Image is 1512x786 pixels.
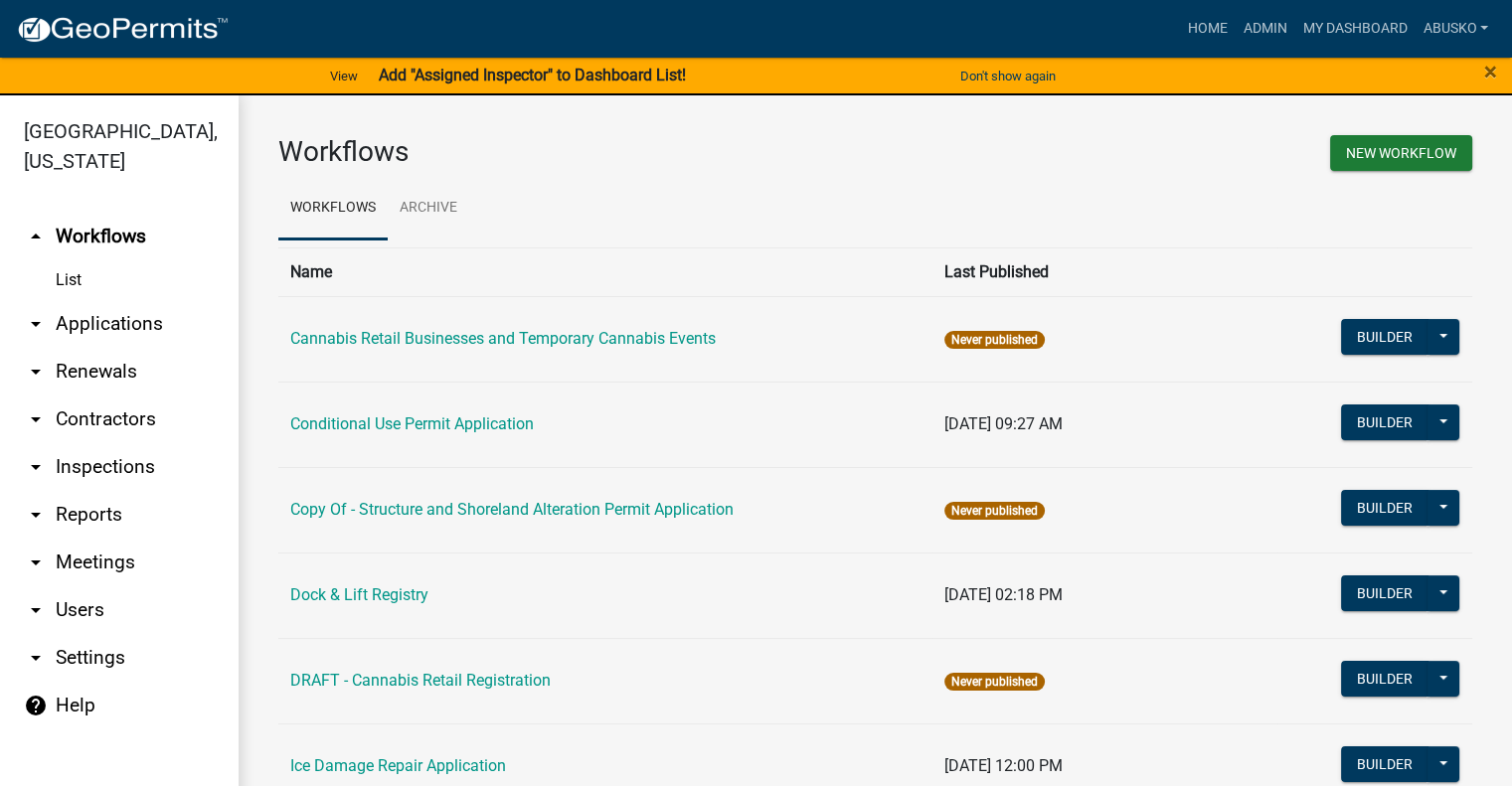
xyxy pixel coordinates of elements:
[24,455,48,479] i: arrow_drop_down
[1415,10,1496,48] a: abusko
[944,331,1045,349] span: Never published
[290,585,428,604] a: Dock & Lift Registry
[290,500,734,519] a: Copy Of - Structure and Shoreland Alteration Permit Application
[24,407,48,431] i: arrow_drop_down
[322,60,366,92] a: View
[952,60,1064,92] button: Don't show again
[1341,490,1428,526] button: Builder
[944,414,1063,433] span: [DATE] 09:27 AM
[24,694,48,717] i: help
[944,585,1063,604] span: [DATE] 02:18 PM
[1341,575,1428,611] button: Builder
[24,503,48,527] i: arrow_drop_down
[290,671,551,690] a: DRAFT - Cannabis Retail Registration
[1235,10,1294,48] a: Admin
[24,550,48,574] i: arrow_drop_down
[1330,135,1472,171] button: New Workflow
[1484,58,1497,85] span: ×
[1341,404,1428,440] button: Builder
[932,247,1278,296] th: Last Published
[24,598,48,622] i: arrow_drop_down
[278,135,861,169] h3: Workflows
[290,329,716,348] a: Cannabis Retail Businesses and Temporary Cannabis Events
[1341,319,1428,355] button: Builder
[944,756,1063,775] span: [DATE] 12:00 PM
[944,502,1045,520] span: Never published
[388,177,469,240] a: Archive
[24,360,48,384] i: arrow_drop_down
[1294,10,1415,48] a: My Dashboard
[944,673,1045,691] span: Never published
[24,225,48,248] i: arrow_drop_up
[278,247,932,296] th: Name
[290,756,506,775] a: Ice Damage Repair Application
[1484,60,1497,83] button: Close
[290,414,534,433] a: Conditional Use Permit Application
[24,646,48,670] i: arrow_drop_down
[1179,10,1235,48] a: Home
[1341,661,1428,697] button: Builder
[378,66,685,84] strong: Add "Assigned Inspector" to Dashboard List!
[278,177,388,240] a: Workflows
[1341,746,1428,782] button: Builder
[24,312,48,336] i: arrow_drop_down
